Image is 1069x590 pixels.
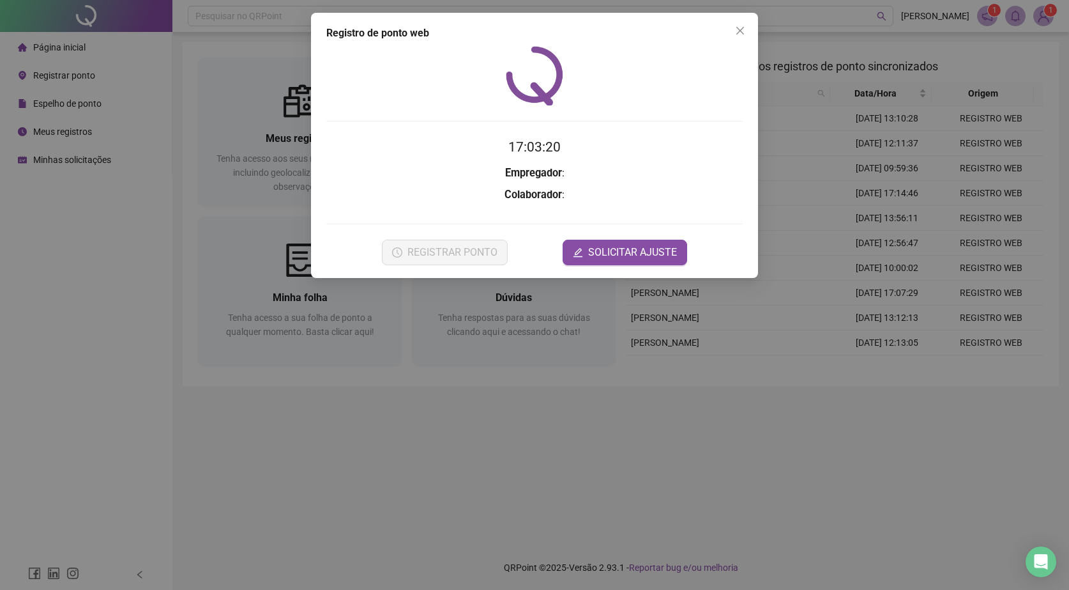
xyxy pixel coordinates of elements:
span: SOLICITAR AJUSTE [588,245,677,260]
h3: : [326,165,743,182]
strong: Empregador [505,167,562,179]
strong: Colaborador [504,189,562,201]
div: Registro de ponto web [326,26,743,41]
span: edit [573,247,583,258]
h3: : [326,187,743,203]
time: 17:03:20 [508,139,561,155]
button: Close [730,20,750,41]
div: Open Intercom Messenger [1026,547,1056,577]
button: editSOLICITAR AJUSTE [563,240,687,265]
img: QRPoint [506,46,563,105]
span: close [735,26,745,36]
button: REGISTRAR PONTO [382,240,508,265]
